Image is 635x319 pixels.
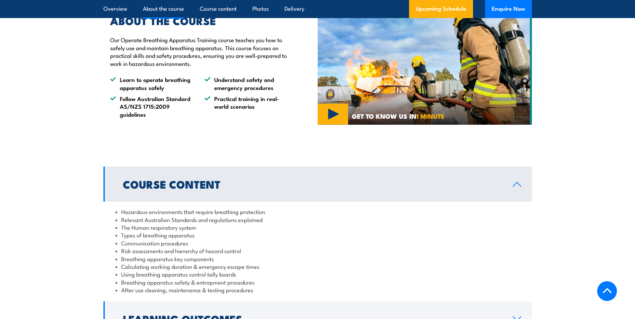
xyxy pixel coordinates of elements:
li: Learn to operate breathing apparatus safely [110,76,192,91]
li: The Human respiratory system [115,223,520,231]
li: Hazardous environments that require breathing protection [115,208,520,215]
li: Calculating working duration & emergency escape times [115,262,520,270]
li: Follow Australian Standard AS/NZS 1715:2009 guidelines [110,95,192,118]
strong: 1 MINUTE [416,111,445,121]
li: Understand safety and emergency procedures [205,76,287,91]
li: Communication procedures [115,239,520,247]
h2: Course Content [123,179,502,189]
li: After use cleaning, maintenance & testing procedures [115,286,520,294]
a: Course Content [103,167,532,202]
li: Practical training in real-world scenarios [205,95,287,118]
h2: ABOUT THE COURSE [110,16,287,25]
li: Risk assessments and hierarchy of hazard control [115,247,520,254]
img: hero-image [318,9,532,125]
li: Types of breathing apparatus [115,231,520,239]
p: Our Operate Breathing Apparatus Training course teaches you how to safely use and maintain breath... [110,36,287,67]
span: GET TO KNOW US IN [352,113,445,119]
li: Breathing apparatus safety & entrapment procedures [115,278,520,286]
li: Relevant Australian Standards and regulations explained [115,216,520,223]
li: Using breathing apparatus control tally boards [115,270,520,278]
li: Breathing apparatus key components [115,255,520,262]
